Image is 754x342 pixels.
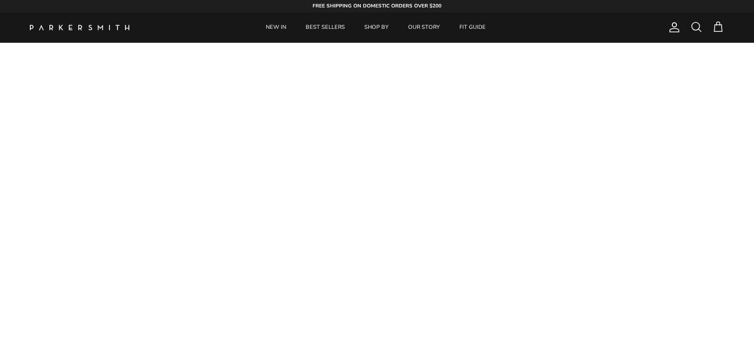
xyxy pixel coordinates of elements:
[355,12,398,43] a: SHOP BY
[30,25,129,30] a: Parker Smith
[257,12,295,43] a: NEW IN
[313,2,441,9] strong: FREE SHIPPING ON DOMESTIC ORDERS OVER $200
[297,12,354,43] a: BEST SELLERS
[148,12,604,43] div: Primary
[399,12,449,43] a: OUR STORY
[664,21,680,33] a: Account
[450,12,495,43] a: FIT GUIDE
